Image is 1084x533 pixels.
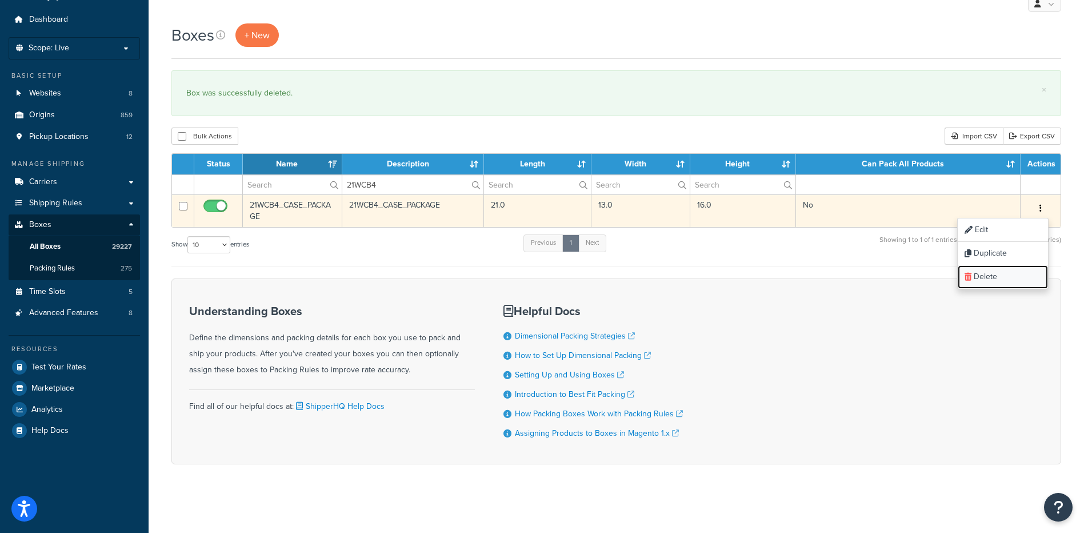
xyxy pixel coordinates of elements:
[690,175,795,194] input: Search
[9,399,140,420] li: Analytics
[9,126,140,148] a: Pickup Locations 12
[958,242,1048,265] a: Duplicate
[9,303,140,324] a: Advanced Features 8
[29,110,55,120] span: Origins
[29,308,98,318] span: Advanced Features
[484,154,591,174] th: Length : activate to sort column ascending
[515,427,679,439] a: Assigning Products to Boxes in Magento 1.x
[243,194,342,227] td: 21WCB4_CASE_PACKAGE
[29,198,82,208] span: Shipping Rules
[9,420,140,441] a: Help Docs
[796,154,1021,174] th: Can Pack All Products : activate to sort column ascending
[129,89,133,98] span: 8
[31,384,74,393] span: Marketplace
[796,194,1021,227] td: No
[9,214,140,236] a: Boxes
[29,132,89,142] span: Pickup Locations
[1044,493,1073,522] button: Open Resource Center
[186,85,1046,101] div: Box was successfully deleted.
[484,194,591,227] td: 21.0
[126,132,133,142] span: 12
[9,193,140,214] a: Shipping Rules
[9,105,140,126] li: Origins
[121,264,132,273] span: 275
[121,110,133,120] span: 859
[189,305,475,317] h3: Understanding Boxes
[9,236,140,257] a: All Boxes 29227
[1042,85,1046,94] a: ×
[9,236,140,257] li: All Boxes
[9,281,140,303] li: Time Slots
[29,43,69,53] span: Scope: Live
[243,175,342,194] input: Search
[245,29,270,42] span: + New
[187,236,230,253] select: Showentries
[9,344,140,354] div: Resources
[958,265,1048,289] a: Delete
[9,172,140,193] a: Carriers
[9,281,140,303] a: Time Slots 5
[189,305,475,378] div: Define the dimensions and packing details for each box you use to pack and ship your products. Af...
[9,214,140,280] li: Boxes
[294,400,385,412] a: ShipperHQ Help Docs
[29,220,51,230] span: Boxes
[9,83,140,104] li: Websites
[29,177,57,187] span: Carriers
[29,15,68,25] span: Dashboard
[129,287,133,297] span: 5
[879,233,1061,258] div: Showing 1 to 1 of 1 entries (filtered from 29,227 total entries)
[515,330,635,342] a: Dimensional Packing Strategies
[171,236,249,253] label: Show entries
[9,71,140,81] div: Basic Setup
[958,218,1048,242] a: Edit
[9,159,140,169] div: Manage Shipping
[342,154,485,174] th: Description : activate to sort column ascending
[503,305,683,317] h3: Helpful Docs
[515,349,651,361] a: How to Set Up Dimensional Packing
[342,175,484,194] input: Search
[945,128,1003,145] div: Import CSV
[9,378,140,399] a: Marketplace
[562,234,579,252] a: 1
[112,242,132,252] span: 29227
[690,154,795,174] th: Height : activate to sort column ascending
[9,258,140,279] li: Packing Rules
[29,89,61,98] span: Websites
[9,9,140,30] a: Dashboard
[591,154,691,174] th: Width : activate to sort column ascending
[9,258,140,279] a: Packing Rules 275
[515,369,624,381] a: Setting Up and Using Boxes
[31,426,69,436] span: Help Docs
[235,23,279,47] a: + New
[31,405,63,415] span: Analytics
[30,264,75,273] span: Packing Rules
[591,175,690,194] input: Search
[1021,154,1061,174] th: Actions
[9,83,140,104] a: Websites 8
[690,194,795,227] td: 16.0
[9,105,140,126] a: Origins 859
[9,126,140,148] li: Pickup Locations
[9,303,140,324] li: Advanced Features
[515,388,634,400] a: Introduction to Best Fit Packing
[484,175,590,194] input: Search
[342,194,485,227] td: 21WCB4_CASE_PACKAGE
[243,154,342,174] th: Name : activate to sort column ascending
[171,128,238,145] button: Bulk Actions
[591,194,691,227] td: 13.0
[129,308,133,318] span: 8
[1003,128,1061,145] a: Export CSV
[523,234,563,252] a: Previous
[29,287,66,297] span: Time Slots
[189,389,475,415] div: Find all of our helpful docs at:
[578,234,606,252] a: Next
[30,242,61,252] span: All Boxes
[194,154,243,174] th: Status
[515,408,683,420] a: How Packing Boxes Work with Packing Rules
[9,357,140,377] a: Test Your Rates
